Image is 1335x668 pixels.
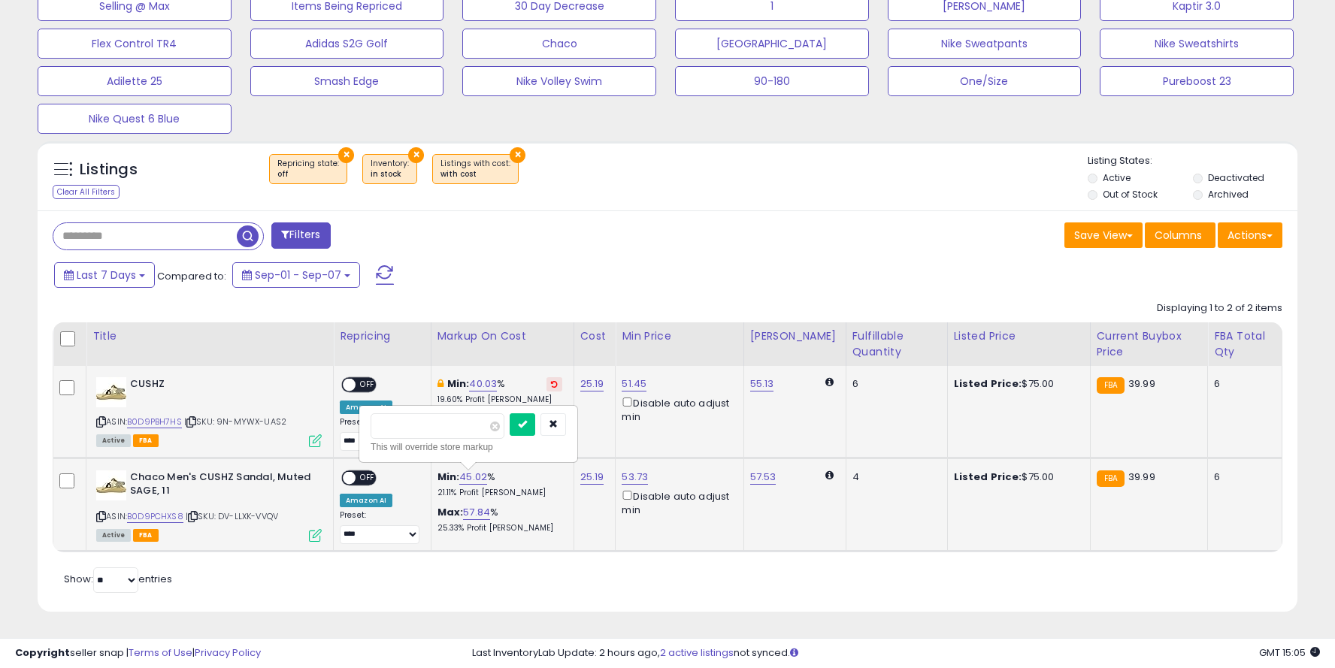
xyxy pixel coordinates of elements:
[15,646,261,660] div: seller snap | |
[96,470,126,500] img: 31eqSI03qQL._SL40_.jpg
[255,268,341,283] span: Sep-01 - Sep-07
[15,645,70,660] strong: Copyright
[463,505,490,520] a: 57.84
[852,377,936,391] div: 6
[277,169,339,180] div: off
[622,376,646,391] a: 51.45
[195,645,261,660] a: Privacy Policy
[888,66,1082,96] button: One/Size
[447,376,470,391] b: Min:
[472,646,1320,660] div: Last InventoryLab Update: 2 hours ago, not synced.
[852,470,936,484] div: 4
[1214,328,1276,360] div: FBA Total Qty
[1157,301,1282,316] div: Displaying 1 to 2 of 2 items
[340,494,392,507] div: Amazon AI
[340,400,392,414] div: Amazon AI
[127,416,182,428] a: B0D9PBH7HS
[356,471,380,484] span: OFF
[1103,171,1131,184] label: Active
[440,158,510,180] span: Listings with cost :
[250,66,444,96] button: Smash Edge
[954,470,1022,484] b: Listed Price:
[437,379,443,388] i: This overrides the store level min markup for this listing
[437,523,562,533] p: 25.33% Profit [PERSON_NAME]
[469,376,497,391] a: 40.03
[437,377,562,405] div: %
[1128,470,1155,484] span: 39.99
[437,328,568,344] div: Markup on Cost
[622,470,648,485] a: 53.73
[96,377,322,446] div: ASIN:
[622,328,737,344] div: Min Price
[133,434,159,447] span: FBA
[371,440,566,455] div: This will override store markup
[437,505,464,519] b: Max:
[437,488,562,498] p: 21.11% Profit [PERSON_NAME]
[1155,228,1202,243] span: Columns
[437,470,460,484] b: Min:
[1214,377,1270,391] div: 6
[675,29,869,59] button: [GEOGRAPHIC_DATA]
[53,185,120,199] div: Clear All Filters
[462,66,656,96] button: Nike Volley Swim
[1128,376,1155,391] span: 39.99
[580,470,604,485] a: 25.19
[1097,470,1125,487] small: FBA
[38,66,232,96] button: Adilette 25
[954,376,1022,391] b: Listed Price:
[92,328,327,344] div: Title
[96,434,131,447] span: All listings currently available for purchase on Amazon
[580,328,610,344] div: Cost
[462,29,656,59] button: Chaco
[186,510,278,522] span: | SKU: DV-LLXK-VVQV
[340,510,419,544] div: Preset:
[340,417,419,451] div: Preset:
[1064,222,1143,248] button: Save View
[130,377,313,395] b: CUSHZ
[54,262,155,288] button: Last 7 Days
[232,262,360,288] button: Sep-01 - Sep-07
[1218,222,1282,248] button: Actions
[38,104,232,134] button: Nike Quest 6 Blue
[96,529,131,542] span: All listings currently available for purchase on Amazon
[271,222,330,249] button: Filters
[1100,29,1294,59] button: Nike Sweatshirts
[888,29,1082,59] button: Nike Sweatpants
[954,470,1079,484] div: $75.00
[551,380,558,388] i: Revert to store-level Min Markup
[750,328,840,344] div: [PERSON_NAME]
[622,394,731,424] div: Disable auto adjust min
[1088,154,1297,168] p: Listing States:
[1145,222,1215,248] button: Columns
[1097,328,1202,360] div: Current Buybox Price
[852,328,941,360] div: Fulfillable Quantity
[340,328,425,344] div: Repricing
[96,470,322,540] div: ASIN:
[130,470,313,502] b: Chaco Men's CUSHZ Sandal, Muted SAGE, 11
[64,572,172,586] span: Show: entries
[431,322,574,366] th: The percentage added to the cost of goods (COGS) that forms the calculator for Min & Max prices.
[1097,377,1125,394] small: FBA
[77,268,136,283] span: Last 7 Days
[622,488,731,517] div: Disable auto adjust min
[580,376,604,391] a: 25.19
[750,376,774,391] a: 55.13
[356,379,380,391] span: OFF
[38,29,232,59] button: Flex Control TR4
[1103,188,1158,201] label: Out of Stock
[127,510,183,523] a: B0D9PCHXS8
[1100,66,1294,96] button: Pureboost 23
[437,394,562,405] p: 19.60% Profit [PERSON_NAME]
[675,66,869,96] button: 90-180
[338,147,354,163] button: ×
[954,377,1079,391] div: $75.00
[825,377,834,387] i: Calculated using Dynamic Max Price.
[184,416,286,428] span: | SKU: 9N-MYWX-UAS2
[129,645,192,660] a: Terms of Use
[277,158,339,180] span: Repricing state :
[1214,470,1270,484] div: 6
[371,169,409,180] div: in stock
[660,645,734,660] a: 2 active listings
[250,29,444,59] button: Adidas S2G Golf
[510,147,525,163] button: ×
